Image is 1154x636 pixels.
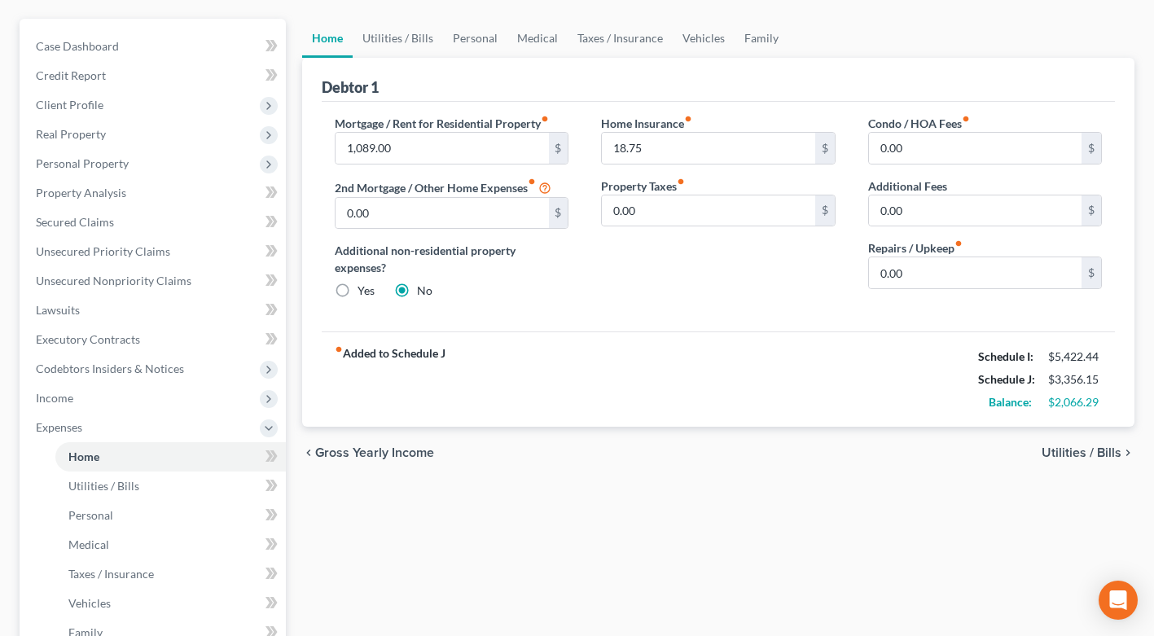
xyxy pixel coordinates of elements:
[869,195,1082,226] input: --
[601,115,692,132] label: Home Insurance
[673,19,735,58] a: Vehicles
[36,362,184,375] span: Codebtors Insiders & Notices
[417,283,432,299] label: No
[677,178,685,186] i: fiber_manual_record
[353,19,443,58] a: Utilities / Bills
[36,39,119,53] span: Case Dashboard
[1042,446,1121,459] span: Utilities / Bills
[36,215,114,229] span: Secured Claims
[601,178,685,195] label: Property Taxes
[978,372,1035,386] strong: Schedule J:
[869,133,1082,164] input: --
[36,391,73,405] span: Income
[815,133,835,164] div: $
[55,530,286,559] a: Medical
[336,133,548,164] input: --
[684,115,692,123] i: fiber_manual_record
[868,239,963,257] label: Repairs / Upkeep
[55,559,286,589] a: Taxes / Insurance
[868,178,947,195] label: Additional Fees
[55,472,286,501] a: Utilities / Bills
[1082,257,1101,288] div: $
[36,68,106,82] span: Credit Report
[507,19,568,58] a: Medical
[335,242,568,276] label: Additional non-residential property expenses?
[36,274,191,287] span: Unsecured Nonpriority Claims
[302,19,353,58] a: Home
[36,332,140,346] span: Executory Contracts
[549,133,568,164] div: $
[868,115,970,132] label: Condo / HOA Fees
[1099,581,1138,620] div: Open Intercom Messenger
[68,479,139,493] span: Utilities / Bills
[36,420,82,434] span: Expenses
[315,446,434,459] span: Gross Yearly Income
[568,19,673,58] a: Taxes / Insurance
[55,589,286,618] a: Vehicles
[302,446,434,459] button: chevron_left Gross Yearly Income
[68,567,154,581] span: Taxes / Insurance
[302,446,315,459] i: chevron_left
[322,77,379,97] div: Debtor 1
[358,283,375,299] label: Yes
[1082,133,1101,164] div: $
[954,239,963,248] i: fiber_manual_record
[602,133,814,164] input: --
[335,345,445,414] strong: Added to Schedule J
[1048,371,1102,388] div: $3,356.15
[1042,446,1134,459] button: Utilities / Bills chevron_right
[336,198,548,229] input: --
[443,19,507,58] a: Personal
[602,195,814,226] input: --
[55,442,286,472] a: Home
[23,61,286,90] a: Credit Report
[528,178,536,186] i: fiber_manual_record
[23,266,286,296] a: Unsecured Nonpriority Claims
[1121,446,1134,459] i: chevron_right
[55,501,286,530] a: Personal
[815,195,835,226] div: $
[68,508,113,522] span: Personal
[23,296,286,325] a: Lawsuits
[36,127,106,141] span: Real Property
[1048,394,1102,410] div: $2,066.29
[23,32,286,61] a: Case Dashboard
[23,208,286,237] a: Secured Claims
[68,596,111,610] span: Vehicles
[335,345,343,353] i: fiber_manual_record
[869,257,1082,288] input: --
[335,178,551,197] label: 2nd Mortgage / Other Home Expenses
[962,115,970,123] i: fiber_manual_record
[36,186,126,200] span: Property Analysis
[36,303,80,317] span: Lawsuits
[978,349,1033,363] strong: Schedule I:
[989,395,1032,409] strong: Balance:
[541,115,549,123] i: fiber_manual_record
[1048,349,1102,365] div: $5,422.44
[36,156,129,170] span: Personal Property
[36,244,170,258] span: Unsecured Priority Claims
[23,237,286,266] a: Unsecured Priority Claims
[549,198,568,229] div: $
[735,19,788,58] a: Family
[36,98,103,112] span: Client Profile
[68,450,99,463] span: Home
[68,537,109,551] span: Medical
[23,178,286,208] a: Property Analysis
[1082,195,1101,226] div: $
[23,325,286,354] a: Executory Contracts
[335,115,549,132] label: Mortgage / Rent for Residential Property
